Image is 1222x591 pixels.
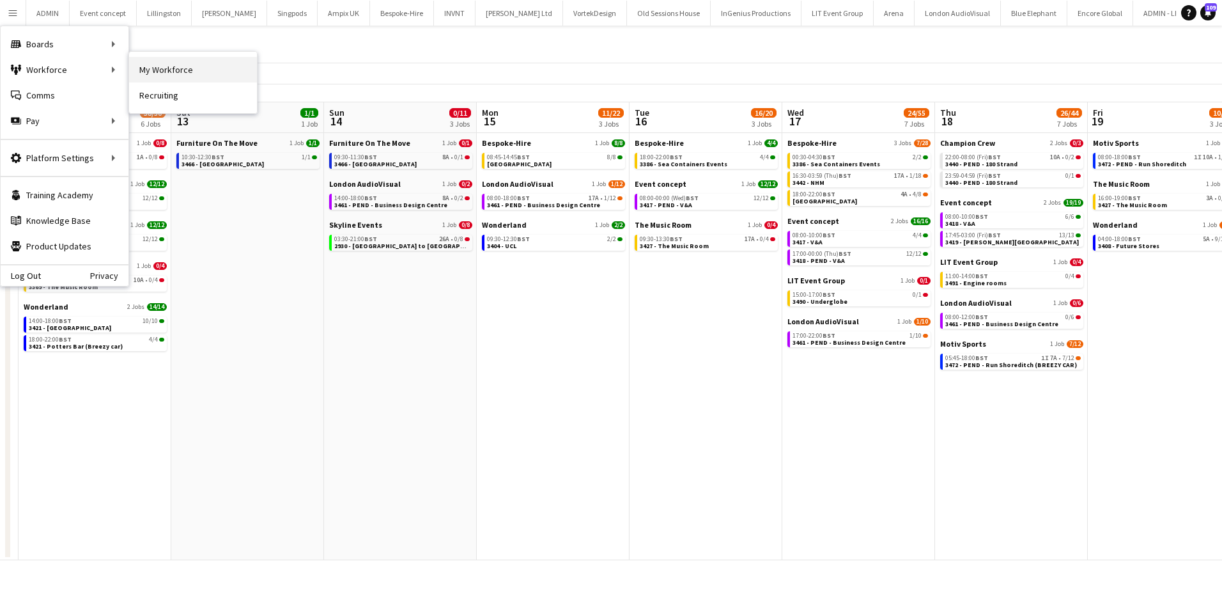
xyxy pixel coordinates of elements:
span: 3466 - Oxo Tower [334,160,417,168]
a: Product Updates [1,233,128,259]
button: Lillingston [137,1,192,26]
span: 0/6 [1070,299,1083,307]
span: 0/2 [459,180,472,188]
span: 09:30-13:30 [640,236,683,242]
span: 12/12 [906,251,922,257]
a: Event concept2 Jobs16/16 [787,216,931,226]
span: 1 Job [442,139,456,147]
span: 3461 - PEND - Business Design Centre [487,201,600,209]
button: ADMIN - LEAVE [1133,1,1202,26]
a: Bespoke-Hire1 Job4/4 [635,138,778,148]
span: Wonderland [1093,220,1138,230]
span: BST [670,235,683,243]
a: London AudioVisual1 Job0/2 [329,179,472,189]
span: Skyline Events [329,220,382,230]
span: 26A [439,236,449,242]
button: [PERSON_NAME] Ltd [476,1,563,26]
span: 15:00-17:00 [793,292,835,298]
a: 03:30-21:00BST26A•0/82930 - [GEOGRAPHIC_DATA] to [GEOGRAPHIC_DATA] [334,235,470,249]
a: Event concept2 Jobs19/19 [940,198,1083,207]
span: 3427 - The Music Room [1098,201,1167,209]
span: 3440 - PEND - 180 Strand [945,160,1017,168]
a: 08:45-14:45BST8/8[GEOGRAPHIC_DATA] [487,153,623,168]
span: 3442 - NHM [793,178,824,187]
a: 16:30-03:59 (Thu)BST17A•1/183442 - NHM [793,171,928,186]
span: 17:45-03:00 (Fri) [945,232,1001,239]
span: LIT Event Group [787,276,845,285]
button: INVNT [434,1,476,26]
span: 1 Job [595,221,609,229]
a: 10:30-12:30BST1/13466 - [GEOGRAPHIC_DATA] [182,153,317,168]
a: London AudioVisual1 Job1/10 [787,317,931,326]
button: Encore Global [1067,1,1133,26]
span: 3369 - The Music Room [29,283,98,291]
span: Champion Crew [940,138,995,148]
a: Skyline Events1 Job0/8 [329,220,472,230]
span: BST [988,171,1001,180]
span: 3418 - V&A [945,219,975,228]
span: 12/12 [147,180,167,188]
span: The Music Room [1093,179,1150,189]
span: 3404 - UCL [487,242,516,250]
span: 12/12 [147,221,167,229]
span: 4/4 [760,154,769,161]
button: Ampix UK [318,1,370,26]
span: 0/3 [1070,139,1083,147]
span: 12/12 [758,180,778,188]
a: 23:59-04:59 (Fri)BST0/13440 - PEND - 180 Strand [945,171,1081,186]
span: 12/12 [754,195,769,201]
button: Event concept [70,1,137,26]
span: 08:00-00:00 (Wed) [640,195,699,201]
a: Wonderland1 Job2/2 [482,220,625,230]
span: 14:00-18:00 [29,318,72,324]
div: • [945,154,1081,161]
span: 0/8 [149,154,158,161]
span: 6/6 [1065,214,1074,220]
span: 4/4 [764,139,778,147]
span: 0/8 [459,221,472,229]
span: Bespoke-Hire [787,138,837,148]
span: Wonderland [24,302,68,311]
span: 1 Job [748,139,762,147]
a: 09:30-11:30BST8A•0/13466 - [GEOGRAPHIC_DATA] [334,153,470,168]
span: 08:00-18:00 [487,195,530,201]
div: Event concept2 Jobs16/1608:00-10:00BST4/43417 - V&A17:00-00:00 (Thu)BST12/123418 - PEND - V&A [787,216,931,276]
span: 8/8 [607,154,616,161]
span: 18:00-22:00 [793,191,835,198]
span: 4/4 [913,232,922,239]
button: Arena [874,1,915,26]
button: London AudioVisual [915,1,1001,26]
span: 0/4 [1070,258,1083,266]
span: 09:30-11:30 [334,154,377,161]
div: London AudioVisual1 Job0/214:00-18:00BST8A•0/23461 - PEND - Business Design Centre [329,179,472,220]
div: Event concept2 Jobs19/1908:00-10:00BST6/63418 - V&A17:45-03:00 (Fri)BST13/133419 - [PERSON_NAME][... [940,198,1083,257]
div: Champion Crew2 Jobs0/322:00-08:00 (Fri)BST10A•0/23440 - PEND - 180 Strand23:59-04:59 (Fri)BST0/13... [940,138,1083,198]
a: Furniture On The Move1 Job0/1 [329,138,472,148]
span: BST [823,190,835,198]
span: 1/18 [909,173,922,179]
span: 0/8 [454,236,463,242]
span: 3466 - Oxo Tower [182,160,264,168]
a: 14:00-18:00BST8A•0/23461 - PEND - Business Design Centre [334,194,470,209]
button: Blue Elephant [1001,1,1067,26]
span: 11:00-14:00 [945,273,988,280]
a: 15:00-17:00BST0/13490 - Underglobe [793,290,928,305]
span: 16:00-19:00 [1098,195,1141,201]
span: BST [517,153,530,161]
a: Wonderland2 Jobs14/14 [24,302,167,311]
span: BST [975,313,988,321]
span: 7/28 [914,139,931,147]
span: 3472 - PEND - Run Shoreditch [1098,160,1186,168]
span: 1 Job [442,180,456,188]
span: 1 Job [137,262,151,270]
a: Training Academy [1,182,128,208]
span: London AudioVisual [329,179,401,189]
div: • [334,195,470,201]
span: BST [1128,153,1141,161]
span: BST [839,249,851,258]
span: Bespoke-Hire [482,138,531,148]
span: 17A [745,236,755,242]
span: BST [839,171,851,180]
div: London AudioVisual1 Job0/608:00-12:00BST0/63461 - PEND - Business Design Centre [940,298,1083,339]
span: 1 Job [290,139,304,147]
